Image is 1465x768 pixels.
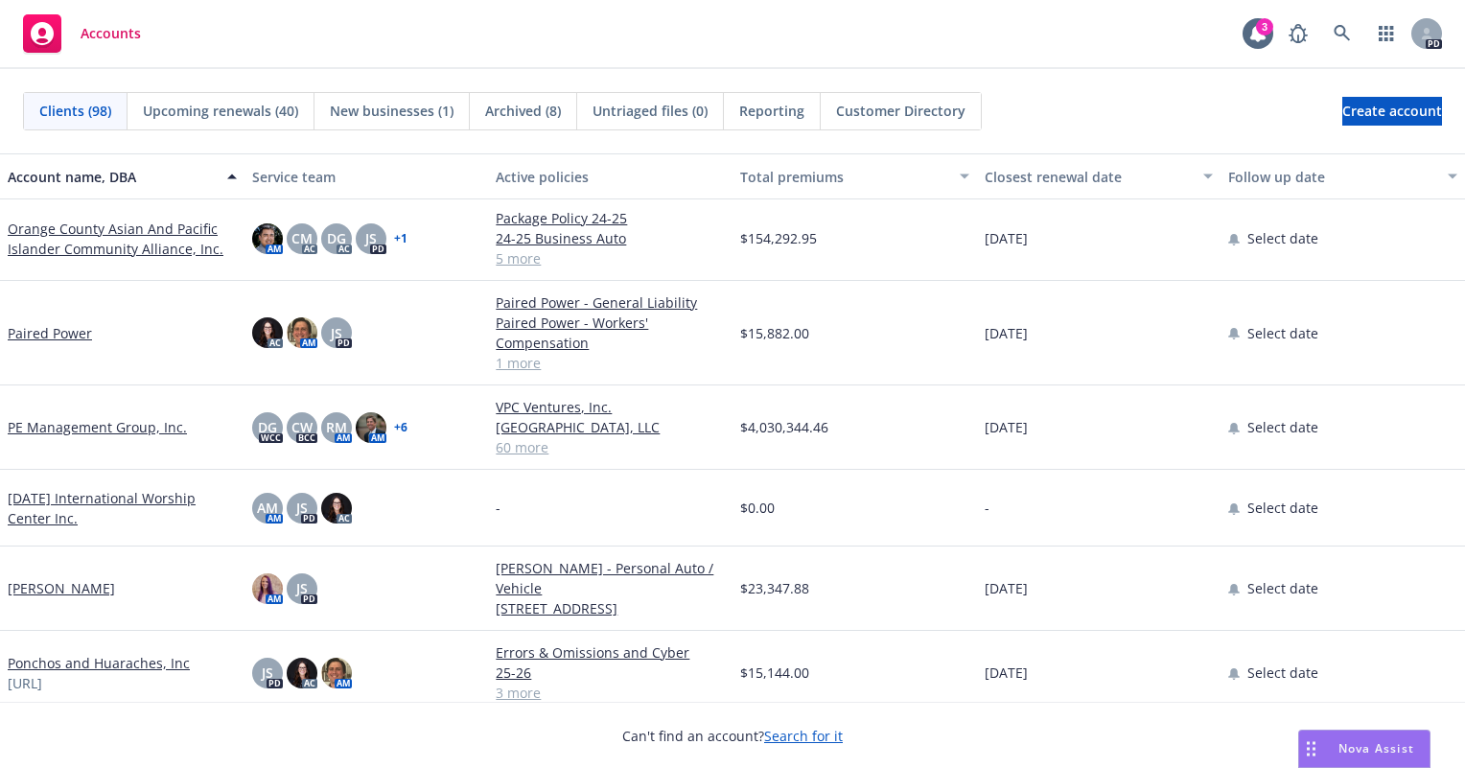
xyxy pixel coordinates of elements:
a: Paired Power [8,323,92,343]
span: JS [296,578,308,598]
a: Paired Power - General Liability [496,292,725,313]
a: 5 more [496,248,725,268]
span: JS [296,498,308,518]
span: Reporting [739,101,804,121]
a: VPC Ventures, Inc. [496,397,725,417]
a: Search for it [764,727,843,745]
button: Closest renewal date [977,153,1221,199]
button: Follow up date [1221,153,1465,199]
span: JS [365,228,377,248]
div: 3 [1256,18,1273,35]
a: Paired Power - Workers' Compensation [496,313,725,353]
a: 25-26 [496,663,725,683]
button: Service team [244,153,489,199]
span: $23,347.88 [740,578,809,598]
a: + 1 [394,233,407,244]
span: [DATE] [985,323,1028,343]
span: Customer Directory [836,101,965,121]
span: DG [327,228,346,248]
img: photo [252,223,283,254]
span: CW [291,417,313,437]
span: - [496,498,500,518]
div: Drag to move [1299,731,1323,767]
span: $0.00 [740,498,775,518]
span: [URL] [8,673,42,693]
span: $15,882.00 [740,323,809,343]
a: [PERSON_NAME] [8,578,115,598]
div: Follow up date [1228,167,1436,187]
span: [DATE] [985,417,1028,437]
div: Active policies [496,167,725,187]
div: Total premiums [740,167,948,187]
a: PE Management Group, Inc. [8,417,187,437]
span: Select date [1247,228,1318,248]
img: photo [321,658,352,688]
a: Search [1323,14,1361,53]
a: Orange County Asian And Pacific Islander Community Alliance, Inc. [8,219,237,259]
a: Report a Bug [1279,14,1317,53]
a: Package Policy 24-25 [496,208,725,228]
span: [DATE] [985,578,1028,598]
span: Clients (98) [39,101,111,121]
span: Select date [1247,417,1318,437]
button: Nova Assist [1298,730,1430,768]
a: [GEOGRAPHIC_DATA], LLC [496,417,725,437]
span: - [985,498,989,518]
span: [DATE] [985,663,1028,683]
span: Create account [1342,93,1442,129]
span: Select date [1247,578,1318,598]
span: [DATE] [985,228,1028,248]
img: photo [356,412,386,443]
span: JS [331,323,342,343]
span: Nova Assist [1338,740,1414,756]
div: Service team [252,167,481,187]
span: $4,030,344.46 [740,417,828,437]
div: Account name, DBA [8,167,216,187]
img: photo [252,317,283,348]
img: photo [287,317,317,348]
span: Select date [1247,323,1318,343]
a: 24-25 Business Auto [496,228,725,248]
a: [STREET_ADDRESS] [496,598,725,618]
span: Untriaged files (0) [593,101,708,121]
span: JS [262,663,273,683]
span: CM [291,228,313,248]
img: photo [287,658,317,688]
button: Total premiums [732,153,977,199]
span: Can't find an account? [622,726,843,746]
span: AM [257,498,278,518]
a: [PERSON_NAME] - Personal Auto / Vehicle [496,558,725,598]
button: Active policies [488,153,732,199]
span: Accounts [81,26,141,41]
span: RM [326,417,347,437]
a: Accounts [15,7,149,60]
a: 60 more [496,437,725,457]
a: Create account [1342,97,1442,126]
span: Select date [1247,498,1318,518]
span: Upcoming renewals (40) [143,101,298,121]
div: Closest renewal date [985,167,1193,187]
span: $15,144.00 [740,663,809,683]
a: Errors & Omissions and Cyber [496,642,725,663]
img: photo [321,493,352,524]
a: Switch app [1367,14,1406,53]
a: + 6 [394,422,407,433]
span: New businesses (1) [330,101,453,121]
img: photo [252,573,283,604]
span: $154,292.95 [740,228,817,248]
span: Archived (8) [485,101,561,121]
a: Ponchos and Huaraches, Inc [8,653,190,673]
a: 3 more [496,683,725,703]
span: Select date [1247,663,1318,683]
a: 1 more [496,353,725,373]
a: [DATE] International Worship Center Inc. [8,488,237,528]
span: DG [258,417,277,437]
